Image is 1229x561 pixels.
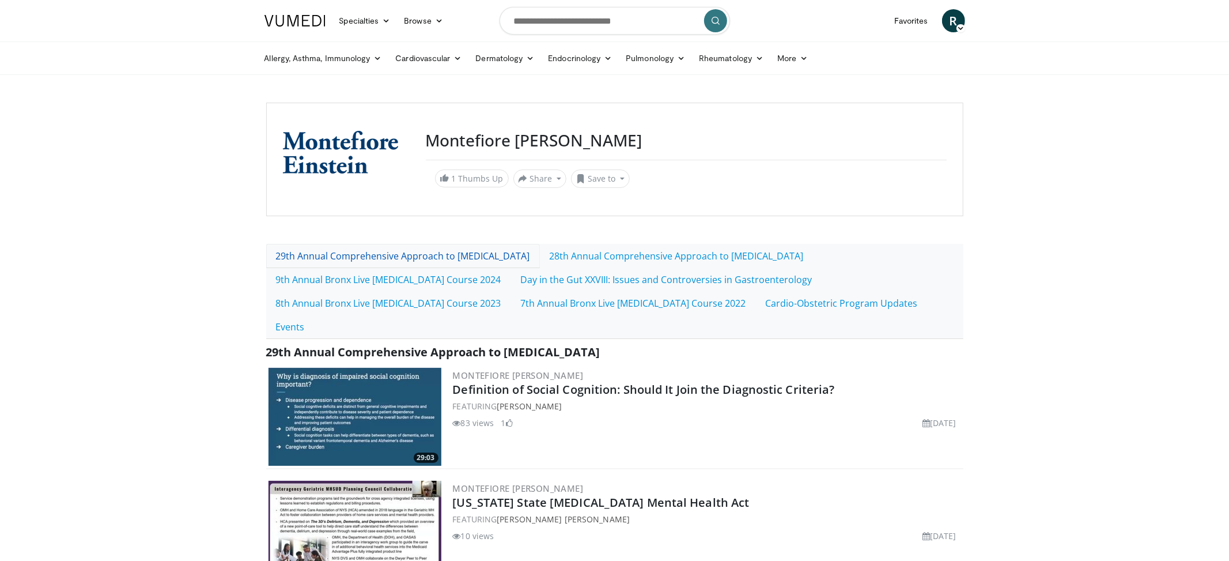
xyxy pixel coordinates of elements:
[332,9,398,32] a: Specialties
[513,170,567,188] button: Share
[541,47,619,70] a: Endocrinology
[435,170,509,187] a: 1 Thumbs Up
[266,244,540,268] a: 29th Annual Comprehensive Approach to [MEDICAL_DATA]
[258,47,389,70] a: Allergy, Asthma, Immunology
[500,7,730,35] input: Search topics, interventions
[452,173,456,184] span: 1
[756,291,928,315] a: Cardio-Obstetric Program Updates
[922,417,956,429] li: [DATE]
[269,368,441,466] img: d602f74f-be31-453a-88d3-d92bcd15016c.300x170_q85_crop-smart_upscale.jpg
[266,268,511,292] a: 9th Annual Bronx Live [MEDICAL_DATA] Course 2024
[619,47,692,70] a: Pulmonology
[692,47,770,70] a: Rheumatology
[453,513,961,525] div: FEATURING
[264,15,326,27] img: VuMedi Logo
[453,495,750,510] a: [US_STATE] State [MEDICAL_DATA] Mental Health Act
[266,291,511,315] a: 8th Annual Bronx Live [MEDICAL_DATA] Course 2023
[497,401,562,412] a: [PERSON_NAME]
[426,131,947,150] h3: Montefiore [PERSON_NAME]
[571,170,630,188] button: Save to
[540,244,814,268] a: 28th Annual Comprehensive Approach to [MEDICAL_DATA]
[511,291,756,315] a: 7th Annual Bronx Live [MEDICAL_DATA] Course 2022
[388,47,468,70] a: Cardiovascular
[397,9,450,32] a: Browse
[469,47,542,70] a: Dermatology
[501,417,513,429] li: 1
[770,47,815,70] a: More
[887,9,935,32] a: Favorites
[453,530,494,542] li: 10 views
[511,268,822,292] a: Day in the Gut XXVIII: Issues and Controversies in Gastroenterology
[453,400,961,412] div: FEATURING
[266,344,600,360] span: 29th Annual Comprehensive Approach to [MEDICAL_DATA]
[453,417,494,429] li: 83 views
[453,382,835,397] a: Definition of Social Cognition: Should It Join the Diagnostic Criteria?
[942,9,965,32] a: R
[453,483,584,494] a: Montefiore [PERSON_NAME]
[266,315,315,339] a: Events
[414,453,438,463] span: 29:03
[922,530,956,542] li: [DATE]
[453,370,584,381] a: Montefiore [PERSON_NAME]
[269,368,441,466] a: 29:03
[497,514,630,525] a: [PERSON_NAME] [PERSON_NAME]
